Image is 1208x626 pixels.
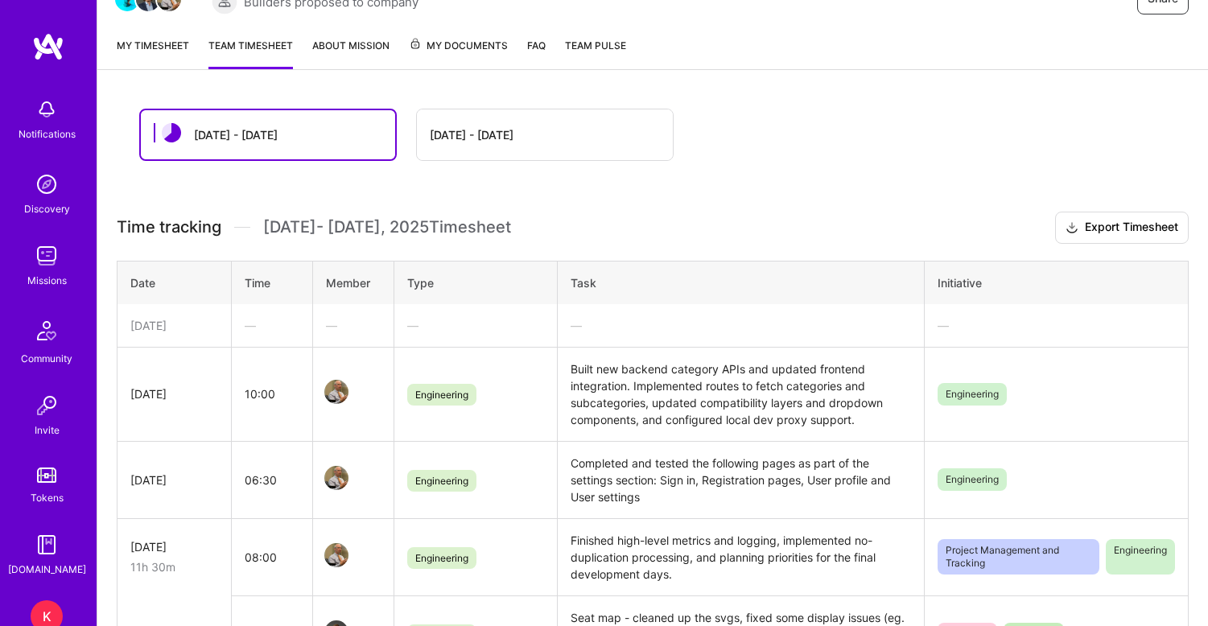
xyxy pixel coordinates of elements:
[326,317,381,334] div: —
[430,126,513,143] div: [DATE] - [DATE]
[938,317,1175,334] div: —
[118,261,232,304] th: Date
[1055,212,1189,244] button: Export Timesheet
[31,93,63,126] img: bell
[130,385,218,402] div: [DATE]
[31,168,63,200] img: discovery
[571,317,911,334] div: —
[8,561,86,578] div: [DOMAIN_NAME]
[21,350,72,367] div: Community
[527,37,546,69] a: FAQ
[407,384,476,406] span: Engineering
[27,272,67,289] div: Missions
[24,200,70,217] div: Discovery
[31,389,63,422] img: Invite
[19,126,76,142] div: Notifications
[231,441,312,518] td: 06:30
[1066,220,1078,237] i: icon Download
[1106,539,1175,575] span: Engineering
[245,317,299,334] div: —
[938,468,1007,491] span: Engineering
[263,217,511,237] span: [DATE] - [DATE] , 2025 Timesheet
[231,518,312,595] td: 08:00
[231,347,312,441] td: 10:00
[324,543,348,567] img: Team Member Avatar
[130,558,218,575] div: 11h 30m
[117,217,221,237] span: Time tracking
[557,518,924,595] td: Finished high-level metrics and logging, implemented no-duplication processing, and planning prio...
[231,261,312,304] th: Time
[326,378,347,406] a: Team Member Avatar
[37,467,56,483] img: tokens
[557,441,924,518] td: Completed and tested the following pages as part of the settings section: Sign in, Registration p...
[324,466,348,490] img: Team Member Avatar
[194,126,278,143] div: [DATE] - [DATE]
[407,547,476,569] span: Engineering
[557,347,924,441] td: Built new backend category APIs and updated frontend integration. Implemented routes to fetch cat...
[924,261,1188,304] th: Initiative
[208,37,293,69] a: Team timesheet
[117,37,189,69] a: My timesheet
[565,39,626,51] span: Team Pulse
[130,317,218,334] div: [DATE]
[31,240,63,272] img: teamwork
[31,489,64,506] div: Tokens
[324,380,348,404] img: Team Member Avatar
[32,32,64,61] img: logo
[565,37,626,69] a: Team Pulse
[130,472,218,488] div: [DATE]
[27,311,66,350] img: Community
[557,261,924,304] th: Task
[162,123,181,142] img: status icon
[409,37,508,55] span: My Documents
[312,37,390,69] a: About Mission
[938,539,1099,575] span: Project Management and Tracking
[409,37,508,69] a: My Documents
[394,261,558,304] th: Type
[130,538,218,555] div: [DATE]
[326,464,347,492] a: Team Member Avatar
[35,422,60,439] div: Invite
[31,529,63,561] img: guide book
[938,383,1007,406] span: Engineering
[407,317,544,334] div: —
[313,261,394,304] th: Member
[407,470,476,492] span: Engineering
[326,542,347,569] a: Team Member Avatar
